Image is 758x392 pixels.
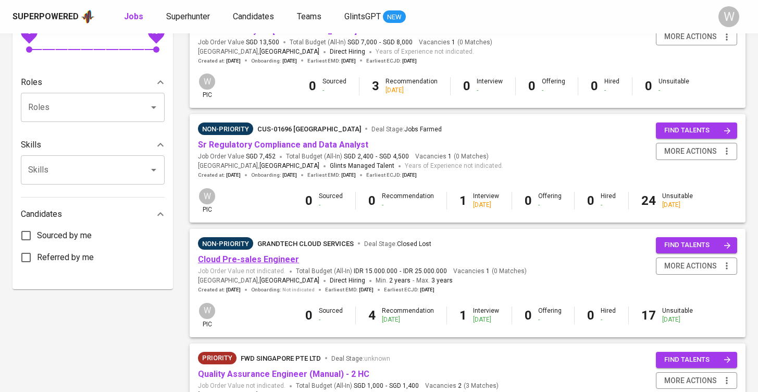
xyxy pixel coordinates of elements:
span: Years of Experience not indicated. [405,161,503,171]
span: Created at : [198,286,241,293]
a: Jobs [124,10,145,23]
button: find talents [656,352,737,368]
div: [DATE] [473,201,499,210]
div: pic [198,302,216,329]
div: [DATE] [386,86,438,95]
span: 2 years [389,277,411,284]
span: Total Budget (All-In) [286,152,409,161]
span: Job Order Value not indicated. [198,267,285,276]
b: 1 [459,308,467,323]
span: Candidates [233,11,274,21]
span: find talents [664,125,731,137]
b: 0 [305,193,313,208]
b: 0 [591,79,598,93]
div: Interview [473,307,499,324]
span: Earliest ECJD : [366,171,417,179]
div: Sufficient Talents in Pipeline [198,123,253,135]
span: Earliest ECJD : [366,57,417,65]
button: find talents [656,123,737,139]
span: [GEOGRAPHIC_DATA] [259,47,319,57]
div: - [601,201,616,210]
span: [DATE] [226,286,241,293]
span: [DATE] [402,57,417,65]
span: Created at : [198,171,241,179]
span: Job Order Value [198,38,279,47]
b: 0 [528,79,536,93]
button: more actions [656,258,737,275]
span: Onboarding : [251,57,297,65]
span: [DATE] [226,171,241,179]
b: 0 [463,79,470,93]
span: 0 [27,28,31,35]
span: FWD Singapore Pte Ltd [241,354,321,362]
span: Superhunter [166,11,210,21]
span: [DATE] [282,57,297,65]
div: - [538,315,562,324]
div: Superpowered [13,11,79,23]
span: more actions [664,30,717,43]
div: Hired [604,77,619,95]
span: IDR 25.000.000 [403,267,447,276]
b: 0 [305,308,313,323]
span: [DATE] [282,171,297,179]
div: Sufficient Talents in Pipeline [198,237,253,250]
div: New Job received from Demand Team [198,352,237,364]
span: [DATE] [341,171,356,179]
span: Earliest ECJD : [384,286,434,293]
span: Non-Priority [198,239,253,249]
span: - [400,267,401,276]
span: find talents [664,239,731,251]
span: [GEOGRAPHIC_DATA] [259,276,319,286]
div: pic [198,72,216,100]
div: - [538,201,562,210]
span: more actions [664,260,717,273]
div: Interview [477,77,503,95]
span: Vacancies ( 0 Matches ) [419,38,492,47]
span: Vacancies ( 0 Matches ) [415,152,489,161]
div: - [542,86,565,95]
div: Sourced [322,77,346,95]
button: find talents [656,237,737,253]
span: [GEOGRAPHIC_DATA] , [198,47,319,57]
div: W [198,187,216,205]
a: Sr Regulatory Compliance and Data Analyst [198,140,368,150]
a: Teams [297,10,324,23]
span: GrandTech Cloud Services [257,240,354,248]
span: Priority [198,353,237,363]
b: Jobs [124,11,143,21]
div: W [198,72,216,91]
span: Total Budget (All-In) [296,382,419,390]
b: 0 [309,79,316,93]
span: - [376,152,377,161]
div: Skills [21,134,165,155]
div: - [477,86,503,95]
button: more actions [656,372,737,389]
span: 10+ [151,28,161,35]
div: Sourced [319,307,343,324]
span: Deal Stage : [331,355,390,362]
b: 17 [641,308,656,323]
span: SGD 13,500 [246,38,279,47]
b: 0 [368,193,376,208]
span: Closed Lost [397,240,431,248]
span: CUS-01696 [GEOGRAPHIC_DATA] [257,125,361,133]
b: 0 [587,193,594,208]
img: app logo [81,9,95,24]
div: Roles [21,72,165,93]
span: 1 [450,38,455,47]
a: Business Analyst - [GEOGRAPHIC_DATA] Placement [198,26,402,35]
span: more actions [664,374,717,387]
button: more actions [656,143,737,160]
span: 2 [456,382,462,390]
span: 3 years [431,277,453,284]
span: Job Order Value not indicated. [198,382,285,390]
div: W [718,6,739,27]
span: Earliest EMD : [307,57,356,65]
span: Onboarding : [251,286,315,293]
span: Deal Stage : [371,126,442,133]
div: - [319,201,343,210]
div: [DATE] [382,315,434,324]
span: Total Budget (All-In) [290,38,413,47]
span: Job Order Value [198,152,276,161]
span: IDR 15.000.000 [354,267,397,276]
